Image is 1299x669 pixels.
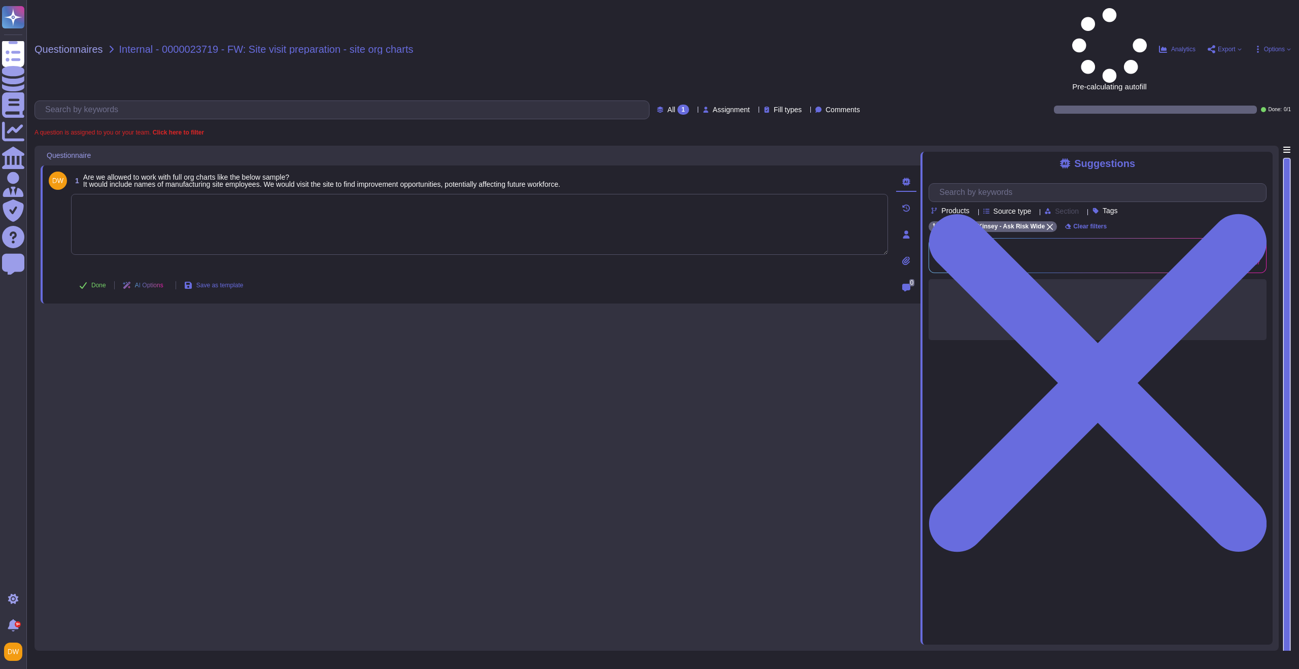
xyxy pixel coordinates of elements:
[1218,46,1236,52] span: Export
[71,177,79,184] span: 1
[826,106,860,113] span: Comments
[91,282,106,288] span: Done
[934,184,1266,202] input: Search by keywords
[1264,46,1285,52] span: Options
[135,282,163,288] span: AI Options
[1171,46,1195,52] span: Analytics
[1268,107,1282,112] span: Done:
[1159,45,1195,53] button: Analytics
[49,172,67,190] img: user
[667,106,675,113] span: All
[1284,107,1291,112] span: 0 / 1
[119,44,414,54] span: Internal - 0000023719 - FW: Site visit preparation - site org charts
[196,282,244,288] span: Save as template
[713,106,750,113] span: Assignment
[35,44,103,54] span: Questionnaires
[83,173,560,188] span: Are we allowed to work with full org charts like the below sample? It would include names of manu...
[176,275,252,295] button: Save as template
[4,643,22,661] img: user
[15,621,21,627] div: 9+
[909,279,915,286] span: 0
[2,641,29,663] button: user
[677,105,689,115] div: 1
[151,129,204,136] b: Click here to filter
[774,106,802,113] span: Fill types
[1072,8,1147,90] span: Pre-calculating autofill
[47,152,91,159] span: Questionnaire
[71,275,114,295] button: Done
[35,129,204,136] span: A question is assigned to you or your team.
[40,101,649,119] input: Search by keywords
